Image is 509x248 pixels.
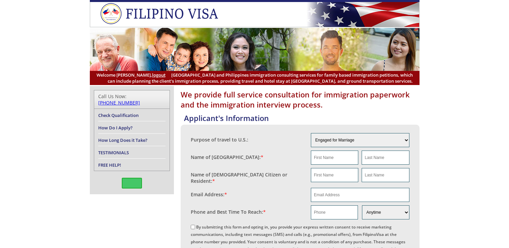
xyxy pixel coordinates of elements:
[311,168,358,182] input: First Name
[98,112,139,118] a: Check Qualification
[362,205,409,219] select: Phone and Best Reach Time are required.
[98,99,140,106] a: [PHONE_NUMBER]
[97,72,413,84] span: [GEOGRAPHIC_DATA] and Philippines immigration consulting services for family based immigration pe...
[311,188,409,202] input: Email Address
[191,225,195,229] input: By submitting this form and opting in, you provide your express written consent to receive market...
[152,72,166,78] a: logout
[98,162,121,168] a: FREE HELP!
[311,205,358,219] input: Phone
[191,154,263,160] label: Name of [GEOGRAPHIC_DATA]:
[191,171,304,184] label: Name of [DEMOGRAPHIC_DATA] Citizen or Resident:
[98,93,166,106] div: Call Us Now:
[311,151,358,165] input: First Name
[191,136,248,143] label: Purpose of travel to U.S.:
[98,137,147,143] a: How Long Does it Take?
[181,89,420,110] h1: We provide full service consultation for immigration paperwork and the immigration interview proc...
[97,72,166,78] span: Welcome [PERSON_NAME],
[98,150,129,156] a: TESTIMONIALS
[191,191,227,198] label: Email Address:
[191,209,266,215] label: Phone and Best Time To Reach:
[184,113,420,123] h4: Applicant's Information
[98,125,133,131] a: How Do I Apply?
[362,151,409,165] input: Last Name
[362,168,409,182] input: Last Name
